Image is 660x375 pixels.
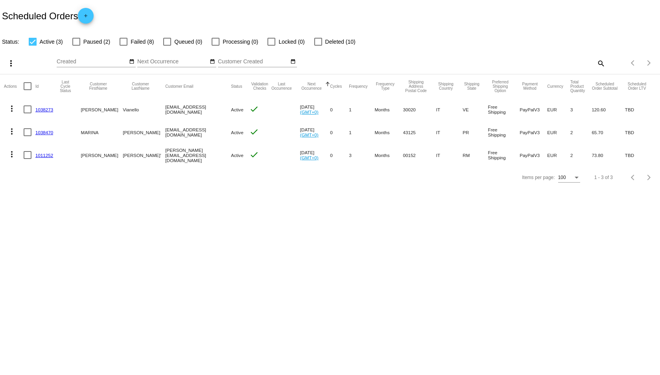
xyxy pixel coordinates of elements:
button: Change sorting for LifetimeValue [625,82,649,91]
mat-cell: 1 [349,121,374,144]
span: Active (3) [40,37,63,46]
button: Change sorting for CustomerFirstName [81,82,116,91]
a: (GMT+0) [300,155,319,160]
span: Locked (0) [278,37,304,46]
mat-cell: 2 [570,121,592,144]
mat-cell: TBD [625,98,656,121]
mat-cell: Free Shipping [488,144,520,166]
mat-icon: more_vert [7,150,17,159]
mat-icon: check [249,150,259,159]
mat-cell: 00152 [403,144,436,166]
mat-cell: 2 [570,144,592,166]
button: Change sorting for Id [35,84,39,89]
mat-cell: [EMAIL_ADDRESS][DOMAIN_NAME] [165,121,231,144]
mat-header-cell: Total Product Quantity [570,74,592,98]
a: 1011252 [35,153,53,158]
button: Change sorting for LastOccurrenceUtc [270,82,293,91]
button: Previous page [625,170,641,185]
button: Change sorting for Status [231,84,242,89]
input: Next Occurrence [137,59,208,65]
mat-cell: [PERSON_NAME] [123,121,165,144]
mat-cell: 3 [349,144,374,166]
mat-cell: RM [463,144,488,166]
button: Change sorting for CustomerEmail [165,84,193,89]
span: Active [231,153,243,158]
mat-cell: EUR [547,98,570,121]
mat-cell: [PERSON_NAME]' [123,144,165,166]
mat-cell: [PERSON_NAME] [81,144,123,166]
span: Status: [2,39,19,45]
a: 1038273 [35,107,53,112]
mat-cell: MARINA [81,121,123,144]
mat-icon: check [249,127,259,137]
mat-cell: Free Shipping [488,98,520,121]
button: Change sorting for CustomerLastName [123,82,158,91]
mat-cell: Months [374,98,403,121]
mat-icon: more_vert [6,59,16,68]
mat-cell: [DATE] [300,121,330,144]
mat-icon: date_range [290,59,296,65]
span: Queued (0) [174,37,202,46]
mat-cell: PR [463,121,488,144]
button: Change sorting for PreferredShippingOption [488,80,513,93]
mat-cell: Months [374,121,403,144]
mat-cell: IT [436,121,463,144]
button: Change sorting for CurrencyIso [547,84,563,89]
div: Items per page: [522,175,555,180]
button: Next page [641,55,657,71]
mat-icon: date_range [129,59,135,65]
mat-cell: IT [436,98,463,121]
mat-cell: 3 [570,98,592,121]
a: (GMT+0) [300,109,319,115]
mat-cell: 65.70 [592,121,625,144]
mat-header-cell: Validation Checks [249,74,270,98]
mat-cell: [DATE] [300,144,330,166]
span: Active [231,107,243,112]
mat-cell: [PERSON_NAME][EMAIL_ADDRESS][DOMAIN_NAME] [165,144,231,166]
mat-cell: TBD [625,144,656,166]
mat-header-cell: Actions [4,74,24,98]
mat-icon: add [81,13,90,22]
mat-cell: [EMAIL_ADDRESS][DOMAIN_NAME] [165,98,231,121]
button: Change sorting for ShippingPostcode [403,80,429,93]
button: Next page [641,170,657,185]
mat-select: Items per page: [558,175,580,181]
button: Change sorting for Frequency [349,84,367,89]
mat-cell: EUR [547,121,570,144]
mat-cell: 0 [330,144,349,166]
button: Change sorting for ShippingState [463,82,481,91]
span: 100 [558,175,566,180]
mat-cell: [DATE] [300,98,330,121]
mat-cell: 73.80 [592,144,625,166]
button: Change sorting for ShippingCountry [436,82,456,91]
mat-cell: EUR [547,144,570,166]
mat-cell: PayPalV3 [520,98,547,121]
span: Failed (8) [131,37,154,46]
mat-cell: 0 [330,98,349,121]
mat-cell: 120.60 [592,98,625,121]
span: Processing (0) [223,37,258,46]
span: Active [231,130,243,135]
mat-cell: Vianello [123,98,165,121]
mat-cell: 0 [330,121,349,144]
span: Paused (2) [83,37,110,46]
mat-icon: check [249,104,259,114]
mat-cell: TBD [625,121,656,144]
mat-cell: 43125 [403,121,436,144]
mat-cell: PayPalV3 [520,121,547,144]
mat-icon: search [596,57,605,69]
mat-cell: Months [374,144,403,166]
button: Change sorting for Subtotal [592,82,618,91]
button: Change sorting for LastProcessingCycleId [57,80,74,93]
input: Created [57,59,127,65]
a: 1038470 [35,130,53,135]
mat-icon: more_vert [7,127,17,136]
a: (GMT+0) [300,132,319,137]
mat-icon: more_vert [7,104,17,113]
input: Customer Created [218,59,289,65]
mat-cell: 1 [349,98,374,121]
mat-cell: Free Shipping [488,121,520,144]
button: Previous page [625,55,641,71]
h2: Scheduled Orders [2,8,94,24]
mat-cell: 30020 [403,98,436,121]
